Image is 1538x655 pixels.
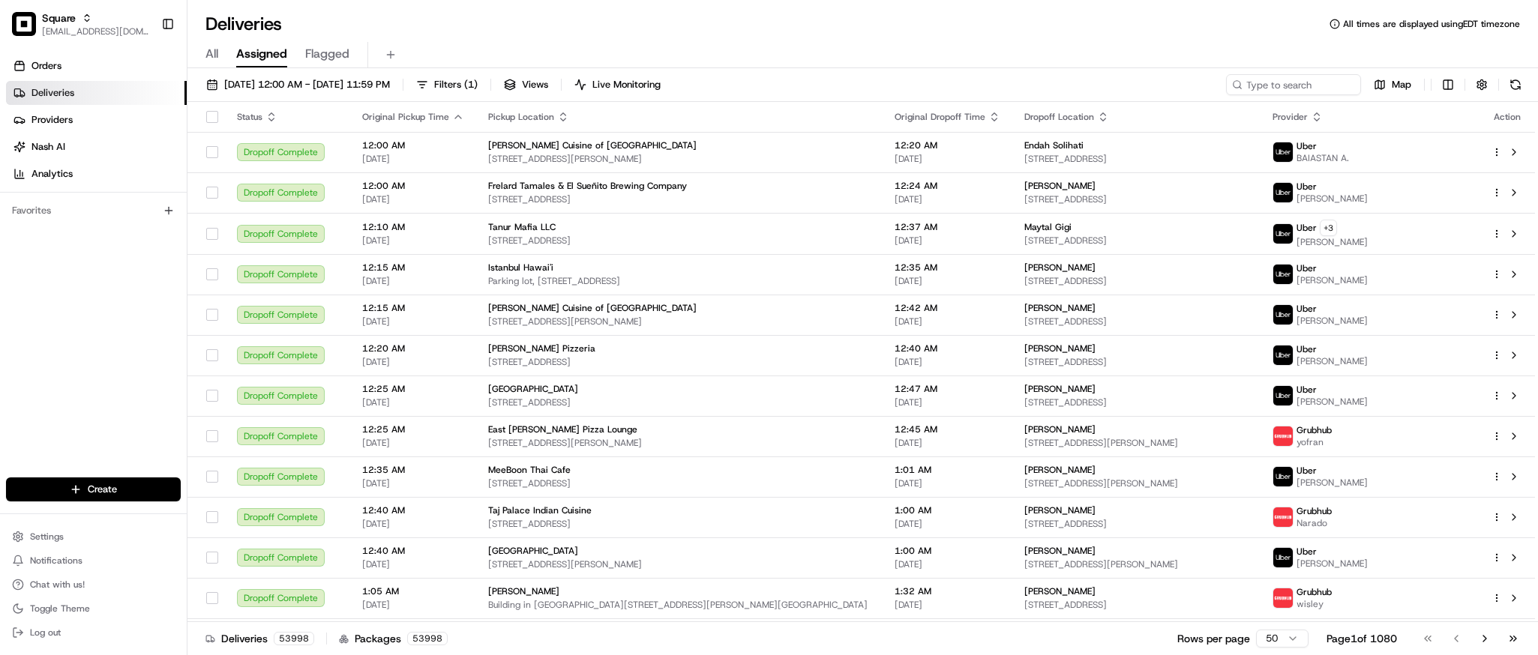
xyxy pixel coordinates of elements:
[1024,275,1249,287] span: [STREET_ADDRESS]
[1024,180,1096,192] span: [PERSON_NAME]
[488,235,871,247] span: [STREET_ADDRESS]
[488,302,697,314] span: [PERSON_NAME] Cuisine of [GEOGRAPHIC_DATA]
[488,275,871,287] span: Parking lot, [STREET_ADDRESS]
[895,275,1000,287] span: [DATE]
[42,10,76,25] button: Square
[1024,302,1096,314] span: [PERSON_NAME]
[30,603,90,615] span: Toggle Theme
[362,139,464,151] span: 12:00 AM
[31,59,61,73] span: Orders
[236,45,287,63] span: Assigned
[1177,631,1250,646] p: Rows per page
[205,631,314,646] div: Deliveries
[1273,265,1293,284] img: uber-new-logo.jpeg
[488,585,559,597] span: [PERSON_NAME]
[488,262,553,274] span: Istanbul Hawai'i
[31,167,73,181] span: Analytics
[568,74,667,95] button: Live Monitoring
[362,275,464,287] span: [DATE]
[488,545,578,557] span: [GEOGRAPHIC_DATA]
[1297,384,1317,396] span: Uber
[895,139,1000,151] span: 12:20 AM
[31,86,74,100] span: Deliveries
[407,632,448,645] div: 53998
[362,153,464,165] span: [DATE]
[6,598,181,619] button: Toggle Theme
[464,78,478,91] span: ( 1 )
[592,78,661,91] span: Live Monitoring
[30,555,82,567] span: Notifications
[1024,585,1096,597] span: [PERSON_NAME]
[1024,396,1249,408] span: [STREET_ADDRESS]
[1024,221,1072,233] span: Maytal Gigi
[30,531,64,543] span: Settings
[199,74,397,95] button: [DATE] 12:00 AM - [DATE] 11:59 PM
[362,477,464,489] span: [DATE]
[362,221,464,233] span: 12:10 AM
[362,585,464,597] span: 1:05 AM
[1024,235,1249,247] span: [STREET_ADDRESS]
[6,574,181,595] button: Chat with us!
[1367,74,1418,95] button: Map
[488,437,871,449] span: [STREET_ADDRESS][PERSON_NAME]
[1024,437,1249,449] span: [STREET_ADDRESS][PERSON_NAME]
[205,12,282,36] h1: Deliveries
[895,180,1000,192] span: 12:24 AM
[895,558,1000,570] span: [DATE]
[1297,546,1317,558] span: Uber
[895,599,1000,611] span: [DATE]
[362,545,464,557] span: 12:40 AM
[305,45,349,63] span: Flagged
[6,550,181,571] button: Notifications
[895,262,1000,274] span: 12:35 AM
[1297,598,1332,610] span: wisley
[6,6,155,42] button: SquareSquare[EMAIL_ADDRESS][DOMAIN_NAME]
[362,464,464,476] span: 12:35 AM
[362,262,464,274] span: 12:15 AM
[1297,193,1368,205] span: [PERSON_NAME]
[6,135,187,159] a: Nash AI
[6,526,181,547] button: Settings
[895,356,1000,368] span: [DATE]
[1297,465,1317,477] span: Uber
[6,54,187,78] a: Orders
[362,396,464,408] span: [DATE]
[497,74,555,95] button: Views
[1024,111,1094,123] span: Dropoff Location
[895,518,1000,530] span: [DATE]
[895,585,1000,597] span: 1:32 AM
[1024,423,1096,435] span: [PERSON_NAME]
[895,545,1000,557] span: 1:00 AM
[1273,111,1308,123] span: Provider
[895,342,1000,354] span: 12:40 AM
[1024,316,1249,327] span: [STREET_ADDRESS]
[1297,436,1332,448] span: yofran
[1492,111,1523,123] div: Action
[1024,193,1249,205] span: [STREET_ADDRESS]
[362,423,464,435] span: 12:25 AM
[237,111,262,123] span: Status
[895,193,1000,205] span: [DATE]
[1024,356,1249,368] span: [STREET_ADDRESS]
[224,78,390,91] span: [DATE] 12:00 AM - [DATE] 11:59 PM
[362,316,464,327] span: [DATE]
[42,25,149,37] span: [EMAIL_ADDRESS][DOMAIN_NAME]
[1297,222,1317,234] span: Uber
[1297,505,1332,517] span: Grubhub
[1024,545,1096,557] span: [PERSON_NAME]
[488,383,578,395] span: [GEOGRAPHIC_DATA]
[488,193,871,205] span: [STREET_ADDRESS]
[1273,588,1293,608] img: 5e692f75ce7d37001a5d71f1
[1297,236,1368,248] span: [PERSON_NAME]
[1024,464,1096,476] span: [PERSON_NAME]
[1297,343,1317,355] span: Uber
[362,599,464,611] span: [DATE]
[1024,504,1096,516] span: [PERSON_NAME]
[488,464,571,476] span: MeeBoon Thai Cafe
[1024,139,1084,151] span: Endah Solihati
[1297,262,1317,274] span: Uber
[1273,507,1293,527] img: 5e692f75ce7d37001a5d71f1
[362,558,464,570] span: [DATE]
[30,627,61,639] span: Log out
[1297,315,1368,327] span: [PERSON_NAME]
